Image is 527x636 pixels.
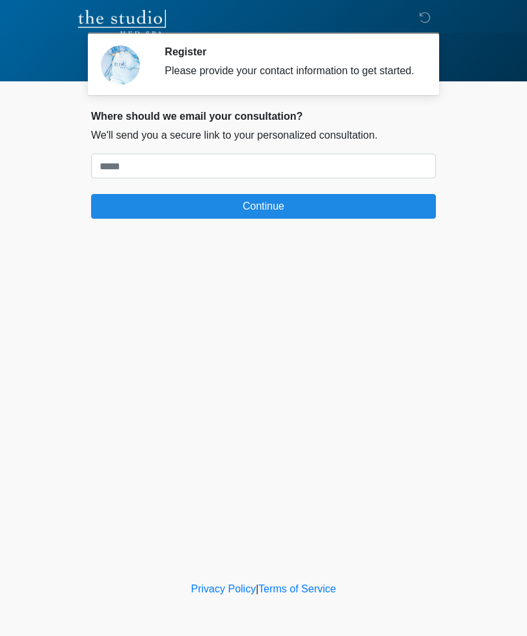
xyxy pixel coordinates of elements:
[256,583,258,594] a: |
[78,10,166,36] img: The Studio Med Spa Logo
[165,63,416,79] div: Please provide your contact information to get started.
[165,46,416,58] h2: Register
[101,46,140,85] img: Agent Avatar
[191,583,256,594] a: Privacy Policy
[91,128,436,143] p: We'll send you a secure link to your personalized consultation.
[91,194,436,219] button: Continue
[258,583,336,594] a: Terms of Service
[91,110,436,122] h2: Where should we email your consultation?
